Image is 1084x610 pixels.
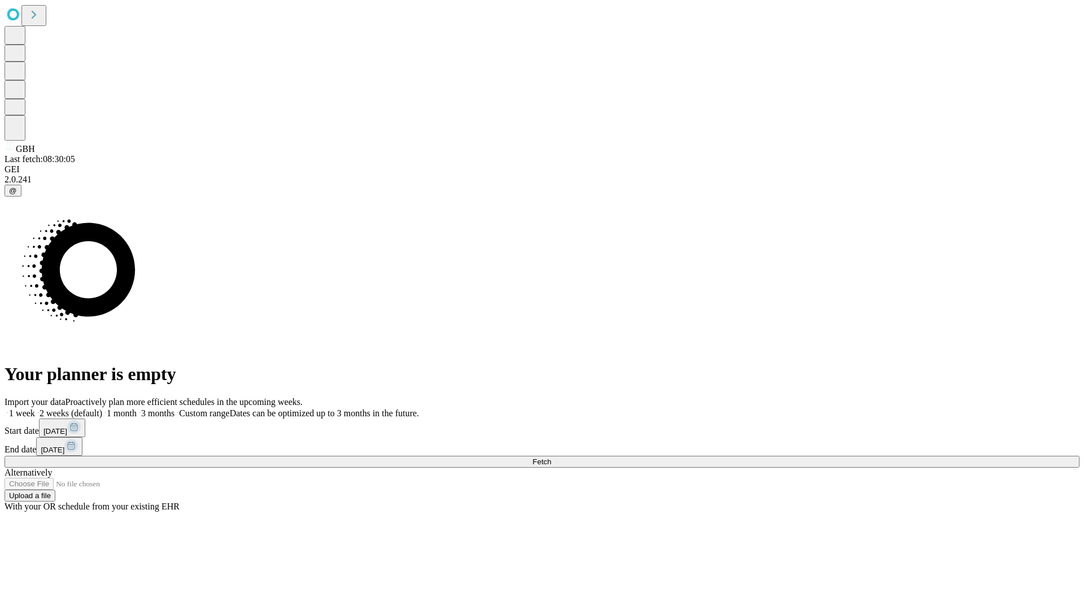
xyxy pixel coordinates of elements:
[107,408,137,418] span: 1 month
[5,419,1079,437] div: Start date
[5,437,1079,456] div: End date
[5,397,65,407] span: Import your data
[39,419,85,437] button: [DATE]
[5,164,1079,175] div: GEI
[36,437,82,456] button: [DATE]
[5,175,1079,185] div: 2.0.241
[5,456,1079,468] button: Fetch
[141,408,174,418] span: 3 months
[16,144,35,154] span: GBH
[43,427,67,435] span: [DATE]
[40,408,102,418] span: 2 weeks (default)
[5,154,75,164] span: Last fetch: 08:30:05
[9,186,17,195] span: @
[41,446,64,454] span: [DATE]
[5,490,55,502] button: Upload a file
[9,408,35,418] span: 1 week
[5,185,21,197] button: @
[5,468,52,477] span: Alternatively
[230,408,419,418] span: Dates can be optimized up to 3 months in the future.
[532,457,551,466] span: Fetch
[179,408,229,418] span: Custom range
[65,397,303,407] span: Proactively plan more efficient schedules in the upcoming weeks.
[5,502,180,511] span: With your OR schedule from your existing EHR
[5,364,1079,385] h1: Your planner is empty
